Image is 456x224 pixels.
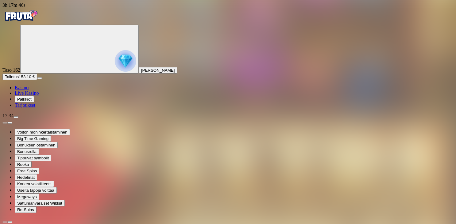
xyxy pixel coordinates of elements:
button: Ruoka [15,161,32,168]
img: reward progress [115,50,136,72]
button: reward iconPalkkiot [15,96,34,102]
span: Big Time Gaming [17,136,48,141]
span: 153.10 € [19,74,35,79]
span: Voiton moninkertaistaminen [17,130,68,134]
span: Bonuksen ostaminen [17,143,55,147]
span: Kasino [15,85,29,90]
button: menu [14,116,18,118]
span: Tippuvat symbolit [17,156,49,160]
button: Useita tapoja voittaa [15,187,57,194]
span: Talletus [5,74,19,79]
button: next slide [7,221,12,223]
span: Megaways [17,194,37,199]
a: Fruta [2,19,39,24]
button: Free Spins [15,168,39,174]
span: Palkkiot [17,97,32,102]
span: Live Kasino [15,90,39,96]
span: Useita tapoja voittaa [17,188,54,193]
button: Tippuvat symbolit [15,155,51,161]
span: Free Spins [17,169,37,173]
button: Talletusplus icon153.10 € [2,74,37,80]
span: Tarjoukset [15,102,35,108]
a: gift-inverted iconTarjoukset [15,102,35,108]
button: Bonuksen ostaminen [15,142,58,148]
span: Hedelmät [17,175,35,180]
span: user session time [2,2,25,8]
button: [PERSON_NAME] [139,67,177,74]
span: Taso 162 [2,67,20,73]
button: menu [37,77,42,79]
a: poker-chip iconLive Kasino [15,90,39,96]
button: Korkea volatiliteetti [15,181,54,187]
button: Megaways [15,194,39,200]
span: Korkea volatiliteetti [17,182,52,186]
span: Ruoka [17,162,29,167]
button: prev slide [2,122,7,124]
button: next slide [7,122,12,124]
button: Hedelmät [15,174,37,181]
button: Re-Spins [15,206,37,213]
span: [PERSON_NAME] [141,68,175,73]
button: reward progress [20,25,139,74]
button: prev slide [2,221,7,223]
img: Fruta [2,8,39,23]
button: Voiton moninkertaistaminen [15,129,70,135]
nav: Primary [2,8,454,108]
button: Sattumanvaraiset Wildsit [15,200,65,206]
button: Big Time Gaming [15,135,51,142]
a: diamond iconKasino [15,85,29,90]
span: Re-Spins [17,207,34,212]
span: Bonusrulla [17,149,37,154]
button: Bonusrulla [15,148,39,155]
span: Sattumanvaraiset Wildsit [17,201,62,206]
span: 17:34 [2,113,14,118]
